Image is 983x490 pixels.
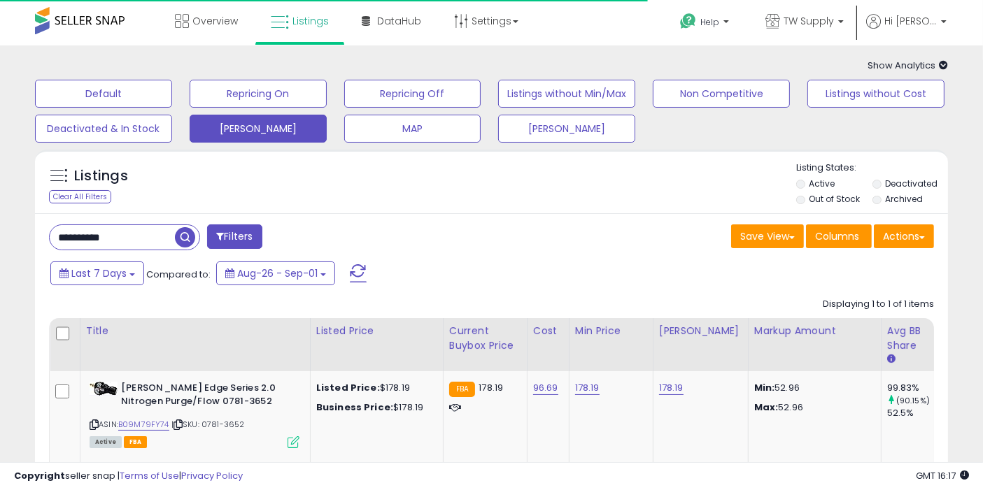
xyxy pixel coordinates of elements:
label: Active [809,178,835,189]
a: B09M79FY74 [118,419,169,431]
button: Default [35,80,172,108]
button: Columns [806,224,872,248]
div: Clear All Filters [49,190,111,203]
div: [PERSON_NAME] [659,324,742,338]
div: 99.83% [887,382,944,394]
span: 2025-09-9 16:17 GMT [916,469,969,482]
p: Listing States: [796,161,948,175]
div: Current Buybox Price [449,324,521,353]
a: Privacy Policy [181,469,243,482]
button: Repricing On [190,80,327,108]
div: ASIN: [90,382,299,447]
div: Listed Price [316,324,437,338]
div: Markup Amount [754,324,875,338]
button: Listings without Min/Max [498,80,635,108]
button: [PERSON_NAME] [498,115,635,143]
button: Listings without Cost [807,80,945,108]
button: Actions [874,224,934,248]
span: Compared to: [146,268,211,281]
span: Help [700,16,719,28]
i: Get Help [679,13,697,30]
small: FBA [449,382,475,397]
label: Archived [886,193,924,205]
b: Business Price: [316,401,393,414]
span: DataHub [377,14,421,28]
a: 178.19 [575,381,600,395]
span: Listings [292,14,329,28]
small: Avg BB Share. [887,353,896,366]
span: | SKU: 0781-3652 [171,419,245,430]
label: Deactivated [886,178,938,189]
b: Listed Price: [316,381,380,394]
span: Overview [192,14,238,28]
p: 52.96 [754,382,870,394]
div: seller snap | | [14,470,243,483]
span: FBA [124,436,148,448]
span: Show Analytics [868,59,948,72]
div: Min Price [575,324,647,338]
label: Out of Stock [809,193,861,205]
span: Hi [PERSON_NAME] [884,14,937,28]
strong: Max: [754,401,779,414]
div: 52.5% [887,407,944,419]
button: Repricing Off [344,80,481,108]
b: [PERSON_NAME] Edge Series 2.0 Nitrogen Purge/Flow 0781-3652 [121,382,291,411]
span: Columns [815,229,859,243]
button: MAP [344,115,481,143]
span: All listings currently available for purchase on Amazon [90,436,122,448]
p: 52.96 [754,401,870,414]
button: Deactivated & In Stock [35,115,172,143]
strong: Copyright [14,469,65,482]
h5: Listings [74,166,128,186]
div: $178.19 [316,401,432,414]
button: Last 7 Days [50,261,144,285]
div: Title [86,324,304,338]
div: Displaying 1 to 1 of 1 items [823,298,934,311]
a: Terms of Use [120,469,179,482]
img: 41AO+pbauJL._SL40_.jpg [90,382,118,396]
button: Save View [731,224,804,248]
div: Avg BB Share [887,324,938,353]
span: TW Supply [784,14,834,28]
button: Filters [207,224,262,249]
button: [PERSON_NAME] [190,115,327,143]
small: (90.15%) [896,395,930,406]
a: 96.69 [533,381,558,395]
span: 178.19 [479,381,503,394]
a: Help [669,2,743,45]
a: 178.19 [659,381,684,395]
a: Hi [PERSON_NAME] [866,14,947,45]
div: $178.19 [316,382,432,394]
div: Cost [533,324,563,338]
strong: Min: [754,381,775,394]
button: Aug-26 - Sep-01 [216,261,335,285]
button: Non Competitive [653,80,790,108]
span: Last 7 Days [71,266,127,280]
span: Aug-26 - Sep-01 [237,266,318,280]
